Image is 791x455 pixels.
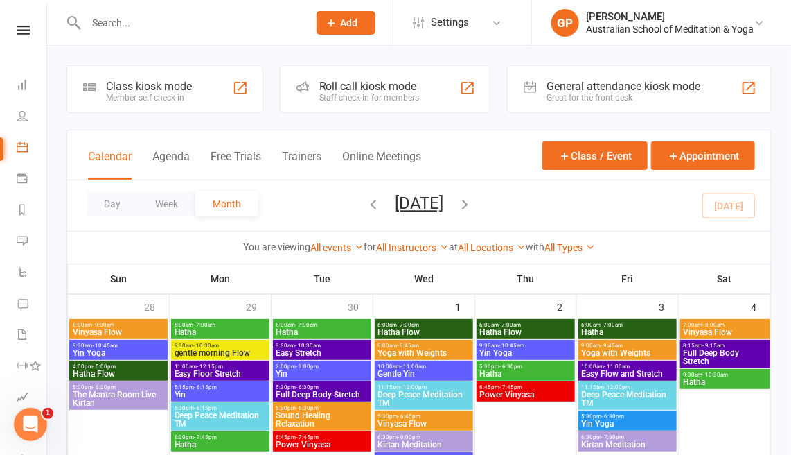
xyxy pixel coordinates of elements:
[398,434,421,440] span: - 8:00pm
[577,264,679,293] th: Fri
[17,383,48,414] a: Assessments
[458,242,526,253] a: All Locations
[751,295,770,318] div: 4
[348,295,373,318] div: 30
[377,363,470,370] span: 10:00am
[377,343,470,349] span: 9:00am
[17,164,48,196] a: Payments
[581,413,674,420] span: 5:30pm
[195,384,217,390] span: - 6:15pm
[551,9,579,37] div: GP
[581,343,674,349] span: 9:00am
[276,405,368,411] span: 5:30pm
[377,328,470,336] span: Hatha Flow
[601,322,623,328] span: - 7:00am
[581,390,674,407] span: Deep Peace Meditation TM
[195,405,217,411] span: - 6:15pm
[377,434,470,440] span: 6:30pm
[106,93,192,103] div: Member self check-in
[581,384,674,390] span: 11:15am
[605,363,630,370] span: - 11:00am
[194,343,220,349] span: - 10:30am
[377,420,470,428] span: Vinyasa Flow
[479,384,572,390] span: 6:45pm
[377,384,470,390] span: 11:15am
[92,322,114,328] span: - 9:00am
[401,363,427,370] span: - 11:00am
[174,411,267,428] span: Deep Peace Meditation TM
[500,384,523,390] span: - 7:45pm
[581,420,674,428] span: Yin Yoga
[342,150,421,180] button: Online Meetings
[499,322,522,328] span: - 7:00am
[557,295,576,318] div: 2
[546,93,700,103] div: Great for the front desk
[602,434,625,440] span: - 7:30pm
[581,370,674,378] span: Easy Flow and Stretch
[194,322,216,328] span: - 7:00am
[197,363,224,370] span: - 12:15pm
[581,363,674,370] span: 10:00am
[174,343,267,349] span: 9:30am
[605,384,631,390] span: - 12:00pm
[310,242,364,253] a: All events
[17,133,48,164] a: Calendar
[602,413,625,420] span: - 6:30pm
[526,241,544,252] strong: with
[546,80,700,93] div: General attendance kiosk mode
[377,370,470,378] span: Gentle Yin
[246,295,271,318] div: 29
[93,363,116,370] span: - 5:00pm
[72,349,165,357] span: Yin Yoga
[276,322,368,328] span: 6:00am
[174,440,267,449] span: Hatha
[499,343,525,349] span: - 10:45am
[479,343,572,349] span: 9:30am
[319,80,420,93] div: Roll call kiosk mode
[174,434,267,440] span: 6:30pm
[276,440,368,449] span: Power Vinyasa
[276,411,368,428] span: Sound Healing Relaxation
[72,384,165,390] span: 5:00pm
[542,141,648,170] button: Class / Event
[376,242,449,253] a: All Instructors
[581,328,674,336] span: Hatha
[174,322,267,328] span: 6:00am
[68,264,170,293] th: Sun
[296,363,319,370] span: - 3:00pm
[276,328,368,336] span: Hatha
[144,295,169,318] div: 28
[17,102,48,133] a: People
[586,10,754,23] div: [PERSON_NAME]
[87,191,138,216] button: Day
[455,295,474,318] div: 1
[296,384,319,390] span: - 6:30pm
[93,384,116,390] span: - 6:30pm
[479,322,572,328] span: 6:00am
[479,328,572,336] span: Hatha Flow
[276,434,368,440] span: 6:45pm
[276,384,368,390] span: 5:30pm
[395,194,443,213] button: [DATE]
[398,322,420,328] span: - 7:00am
[683,328,767,336] span: Vinyasa Flow
[449,241,458,252] strong: at
[703,372,729,378] span: - 10:30am
[601,343,623,349] span: - 9:45am
[14,408,47,441] iframe: Intercom live chat
[398,343,420,349] span: - 9:45am
[479,370,572,378] span: Hatha
[72,363,165,370] span: 4:00pm
[106,80,192,93] div: Class kiosk mode
[276,370,368,378] span: Yin
[373,264,475,293] th: Wed
[195,434,217,440] span: - 7:45pm
[683,372,767,378] span: 9:30am
[479,390,572,399] span: Power Vinyasa
[586,23,754,35] div: Australian School of Meditation & Yoga
[500,363,523,370] span: - 6:30pm
[170,264,272,293] th: Mon
[377,322,470,328] span: 6:00am
[276,349,368,357] span: Easy Stretch
[683,322,767,328] span: 7:00am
